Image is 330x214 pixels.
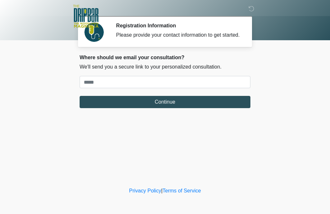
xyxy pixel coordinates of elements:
[162,188,201,193] a: Terms of Service
[116,31,241,39] div: Please provide your contact information to get started.
[73,5,99,28] img: The DripBar - Magnolia Logo
[80,96,250,108] button: Continue
[129,188,161,193] a: Privacy Policy
[80,63,250,71] p: We'll send you a secure link to your personalized consultation.
[80,54,250,60] h2: Where should we email your consultation?
[161,188,162,193] a: |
